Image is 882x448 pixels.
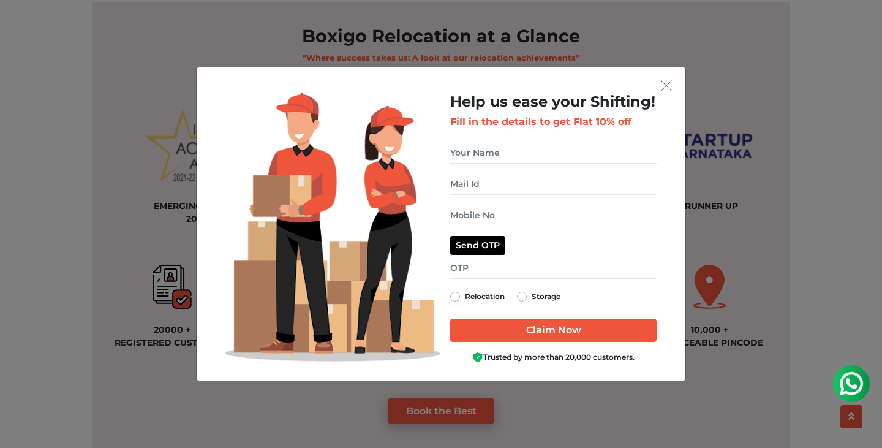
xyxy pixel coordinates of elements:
div: Trusted by more than 20,000 customers. [450,352,657,363]
label: Storage [532,289,560,304]
label: Relocation [465,289,505,304]
h3: Fill in the details to get Flat 10% off [450,116,657,127]
h2: Help us ease your Shifting! [450,93,657,111]
input: Claim Now [450,319,657,342]
input: Your Name [450,142,657,164]
input: OTP [450,257,657,279]
img: Boxigo Customer Shield [472,352,483,363]
input: Mail Id [450,173,657,195]
button: Send OTP [450,236,505,255]
img: Lead Welcome Image [225,93,441,362]
input: Mobile No [450,205,657,226]
img: whatsapp-icon.svg [12,12,37,37]
img: exit [661,80,672,91]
